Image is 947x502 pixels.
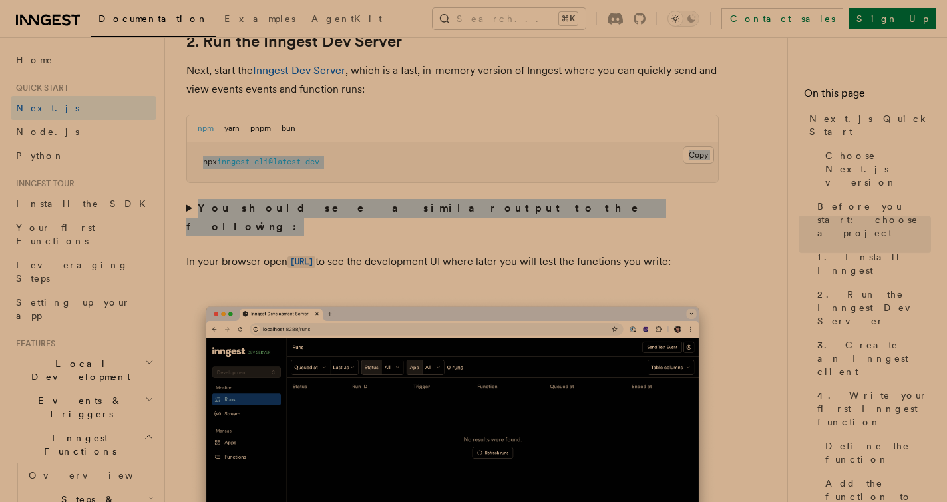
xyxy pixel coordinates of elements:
span: Choose Next.js version [825,149,931,189]
span: Features [11,338,55,349]
button: Events & Triggers [11,389,156,426]
a: Sign Up [849,8,936,29]
span: 3. Create an Inngest client [817,338,931,378]
span: Python [16,150,65,161]
button: Inngest Functions [11,426,156,463]
span: Home [16,53,53,67]
a: Setting up your app [11,290,156,328]
h4: On this page [804,85,931,107]
span: 2. Run the Inngest Dev Server [817,288,931,328]
a: 4. Write your first Inngest function [812,383,931,434]
span: Inngest Functions [11,431,144,458]
a: AgentKit [303,4,390,36]
a: Next.js [11,96,156,120]
span: Define the function [825,439,931,466]
button: yarn [224,115,240,142]
a: Contact sales [721,8,843,29]
a: 3. Create an Inngest client [812,333,931,383]
button: Local Development [11,352,156,389]
a: Install the SDK [11,192,156,216]
span: inngest-cli@latest [217,157,301,166]
span: Documentation [98,13,208,24]
a: Your first Functions [11,216,156,253]
a: Next.js Quick Start [804,107,931,144]
span: Next.js [16,103,79,113]
span: 1. Install Inngest [817,250,931,277]
a: 2. Run the Inngest Dev Server [812,282,931,333]
summary: You should see a similar output to the following: [186,199,719,236]
span: Inngest tour [11,178,75,189]
a: Home [11,48,156,72]
a: Python [11,144,156,168]
button: npm [198,115,214,142]
span: Quick start [11,83,69,93]
span: Examples [224,13,295,24]
a: Before you start: choose a project [812,194,931,245]
span: 4. Write your first Inngest function [817,389,931,429]
button: Copy [683,146,714,164]
a: Examples [216,4,303,36]
span: npx [203,157,217,166]
a: [URL] [287,255,315,268]
a: Node.js [11,120,156,144]
span: Leveraging Steps [16,260,128,284]
a: Leveraging Steps [11,253,156,290]
span: AgentKit [311,13,382,24]
span: Events & Triggers [11,394,145,421]
a: Choose Next.js version [820,144,931,194]
a: Define the function [820,434,931,471]
p: Next, start the , which is a fast, in-memory version of Inngest where you can quickly send and vi... [186,61,719,99]
strong: You should see a similar output to the following: [186,202,657,233]
button: pnpm [250,115,271,142]
kbd: ⌘K [559,12,578,25]
a: 2. Run the Inngest Dev Server [186,32,402,51]
p: In your browser open to see the development UI where later you will test the functions you write: [186,252,719,272]
a: Documentation [91,4,216,37]
span: Setting up your app [16,297,130,321]
a: 1. Install Inngest [812,245,931,282]
a: Inngest Dev Server [253,64,345,77]
span: Node.js [16,126,79,137]
span: Next.js Quick Start [809,112,931,138]
span: dev [305,157,319,166]
span: Install the SDK [16,198,154,209]
span: Overview [29,470,166,481]
span: Local Development [11,357,145,383]
span: Your first Functions [16,222,95,246]
code: [URL] [287,256,315,268]
a: Overview [23,463,156,487]
button: Toggle dark mode [667,11,699,27]
button: Search...⌘K [433,8,586,29]
button: bun [282,115,295,142]
span: Before you start: choose a project [817,200,931,240]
